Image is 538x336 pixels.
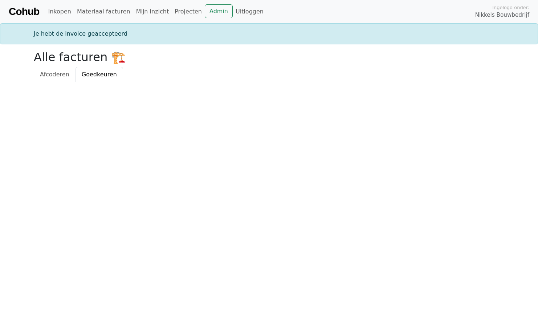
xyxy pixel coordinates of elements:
[76,67,123,82] a: Goedkeuren
[475,11,529,19] span: Nikkels Bouwbedrijf
[40,71,69,78] span: Afcoderen
[82,71,117,78] span: Goedkeuren
[34,67,76,82] a: Afcoderen
[133,4,172,19] a: Mijn inzicht
[34,50,504,64] h2: Alle facturen 🏗️
[492,4,529,11] span: Ingelogd onder:
[74,4,133,19] a: Materiaal facturen
[9,3,39,20] a: Cohub
[205,4,233,18] a: Admin
[233,4,266,19] a: Uitloggen
[29,29,509,38] div: Je hebt de invoice geaccepteerd
[172,4,205,19] a: Projecten
[45,4,74,19] a: Inkopen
